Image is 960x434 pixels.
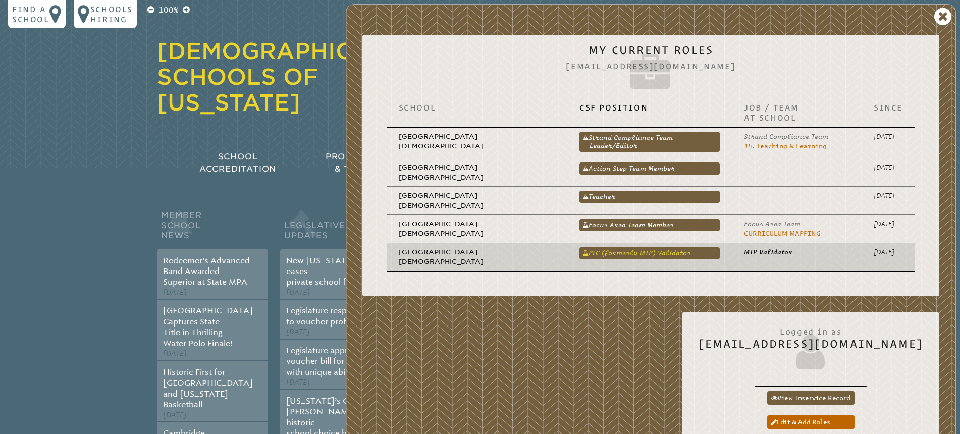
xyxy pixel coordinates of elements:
span: School Accreditation [199,152,276,174]
p: [DATE] [874,132,903,141]
span: [DATE] [163,411,187,419]
a: PLC (formerly MIP) Validator [579,247,720,259]
a: Legislature approvesvoucher bill for studentswith unique abilities [286,346,380,377]
p: [DATE] [874,191,903,200]
p: Job / Team at School [744,102,849,123]
p: [GEOGRAPHIC_DATA][DEMOGRAPHIC_DATA] [399,162,555,182]
span: [DATE] [286,328,310,336]
p: [DATE] [874,162,903,172]
span: [DATE] [286,288,310,297]
a: Curriculum Mapping [744,230,821,237]
span: [DATE] [163,288,187,297]
p: [GEOGRAPHIC_DATA][DEMOGRAPHIC_DATA] [399,191,555,210]
p: 100% [156,4,181,16]
p: CSF Position [579,102,720,113]
a: [DEMOGRAPHIC_DATA] Schools of [US_STATE] [157,38,443,116]
a: #4. Teaching & Learning [744,142,827,150]
span: Focus Area Team [744,220,801,228]
p: MIP Validator [744,247,849,257]
a: Focus Area Team Member [579,219,720,231]
h2: [EMAIL_ADDRESS][DOMAIN_NAME] [699,321,923,372]
h2: Member School News [157,208,268,249]
span: Strand Compliance Team [744,133,828,140]
a: Strand Compliance Team Leader/Editor [579,132,720,152]
p: School [399,102,555,113]
p: Find a school [12,4,49,24]
p: [GEOGRAPHIC_DATA][DEMOGRAPHIC_DATA] [399,132,555,151]
a: Edit & add roles [767,415,855,429]
a: Action Step Team Member [579,162,720,175]
p: [DATE] [874,219,903,229]
p: Since [874,102,903,113]
a: Historic First for[GEOGRAPHIC_DATA]and [US_STATE] Basketball [163,367,253,409]
p: [DATE] [874,247,903,257]
span: [DATE] [286,378,310,387]
p: [GEOGRAPHIC_DATA][DEMOGRAPHIC_DATA] [399,247,555,267]
a: Legislature respondsto voucher problems [286,306,366,326]
p: [GEOGRAPHIC_DATA][DEMOGRAPHIC_DATA] [399,219,555,239]
a: Teacher [579,191,720,203]
span: [DATE] [163,349,187,358]
a: View inservice record [767,391,855,405]
a: [GEOGRAPHIC_DATA]Captures StateTitle in ThrillingWater Polo Finale! [163,306,253,348]
h2: My Current Roles [379,44,923,94]
span: Logged in as [699,321,923,338]
a: New [US_STATE] law easesprivate school formation [286,256,381,287]
p: Schools Hiring [90,4,133,24]
h2: Legislative Updates [280,208,391,249]
a: Redeemer’s AdvancedBand AwardedSuperior at State MPA [163,256,250,287]
span: Professional Development & Teacher Certification [326,152,473,174]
